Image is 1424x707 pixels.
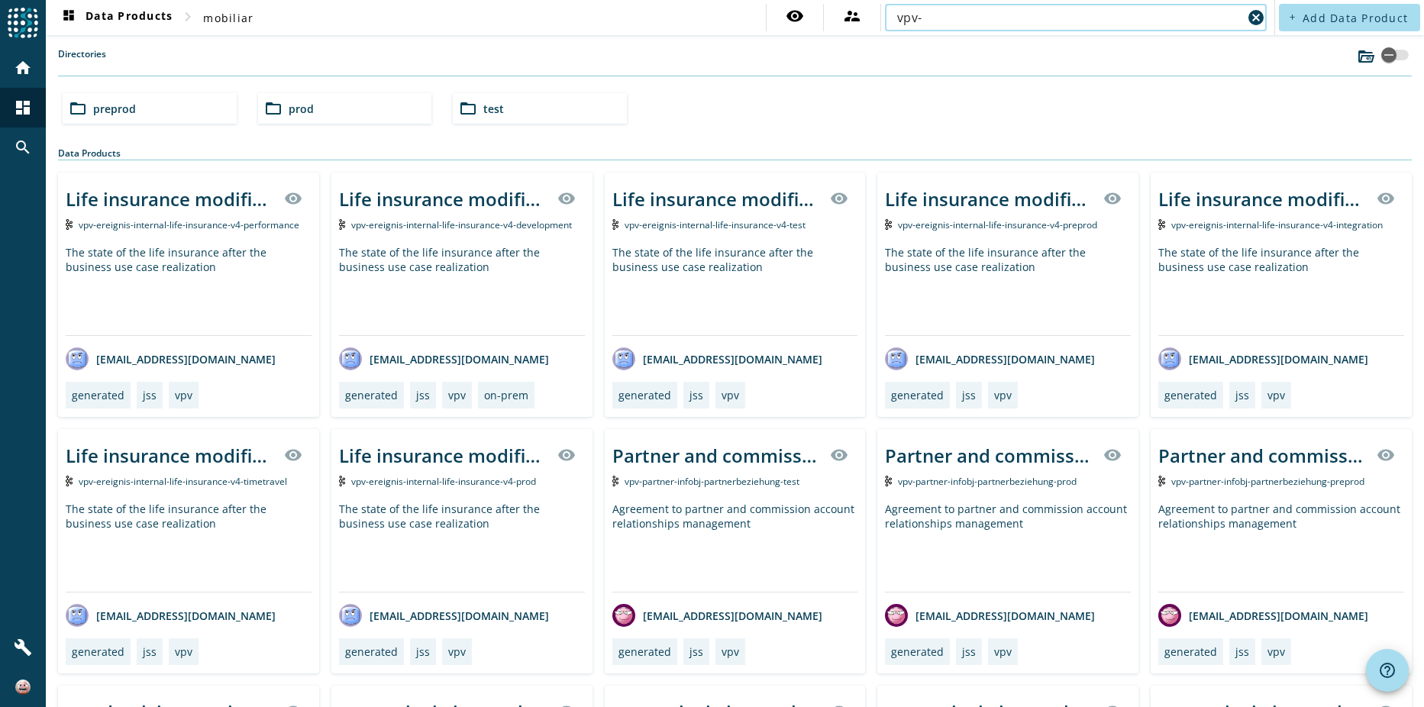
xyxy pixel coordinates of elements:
[1377,189,1395,208] mat-icon: visibility
[93,102,136,116] span: preprod
[203,11,253,25] span: mobiliar
[66,443,275,468] div: Life insurance modification
[618,644,671,659] div: generated
[962,388,976,402] div: jss
[898,218,1097,231] span: Kafka Topic: vpv-ereignis-internal-life-insurance-v4-preprod
[891,644,944,659] div: generated
[339,347,549,370] div: [EMAIL_ADDRESS][DOMAIN_NAME]
[179,8,197,26] mat-icon: chevron_right
[79,218,299,231] span: Kafka Topic: vpv-ereignis-internal-life-insurance-v4-performance
[66,245,312,335] div: The state of the life insurance after the business use case realization
[1158,604,1368,627] div: [EMAIL_ADDRESS][DOMAIN_NAME]
[351,475,536,488] span: Kafka Topic: vpv-ereignis-internal-life-insurance-v4-prod
[1378,661,1397,680] mat-icon: help_outline
[898,475,1077,488] span: Kafka Topic: vpv-partner-infobj-partnerbeziehung-prod
[72,388,124,402] div: generated
[885,186,1094,211] div: Life insurance modification
[557,446,576,464] mat-icon: visibility
[1267,388,1285,402] div: vpv
[484,388,528,402] div: on-prem
[60,8,173,27] span: Data Products
[14,98,32,117] mat-icon: dashboard
[1235,644,1249,659] div: jss
[60,8,78,27] mat-icon: dashboard
[689,388,703,402] div: jss
[143,388,157,402] div: jss
[612,476,619,486] img: Kafka Topic: vpv-partner-infobj-partnerbeziehung-test
[79,475,287,488] span: Kafka Topic: vpv-ereignis-internal-life-insurance-v4-timetravel
[625,218,806,231] span: Kafka Topic: vpv-ereignis-internal-life-insurance-v4-test
[885,347,1095,370] div: [EMAIL_ADDRESS][DOMAIN_NAME]
[448,644,466,659] div: vpv
[885,219,892,230] img: Kafka Topic: vpv-ereignis-internal-life-insurance-v4-preprod
[891,388,944,402] div: generated
[612,443,822,468] div: Partner and commission account relationships modification
[483,102,504,116] span: test
[69,99,87,118] mat-icon: folder_open
[885,502,1131,592] div: Agreement to partner and commission account relationships management
[197,4,260,31] button: mobiliar
[722,388,739,402] div: vpv
[66,604,89,627] img: avatar
[885,604,908,627] img: avatar
[284,446,302,464] mat-icon: visibility
[1158,347,1368,370] div: [EMAIL_ADDRESS][DOMAIN_NAME]
[830,446,848,464] mat-icon: visibility
[14,638,32,657] mat-icon: build
[1158,219,1165,230] img: Kafka Topic: vpv-ereignis-internal-life-insurance-v4-integration
[8,8,38,38] img: spoud-logo.svg
[612,604,635,627] img: avatar
[345,644,398,659] div: generated
[612,186,822,211] div: Life insurance modification
[264,99,283,118] mat-icon: folder_open
[612,219,619,230] img: Kafka Topic: vpv-ereignis-internal-life-insurance-v4-test
[1164,388,1217,402] div: generated
[351,218,572,231] span: Kafka Topic: vpv-ereignis-internal-life-insurance-v4-development
[1103,446,1122,464] mat-icon: visibility
[1247,8,1265,27] mat-icon: cancel
[962,644,976,659] div: jss
[345,388,398,402] div: generated
[66,347,276,370] div: [EMAIL_ADDRESS][DOMAIN_NAME]
[1171,475,1364,488] span: Kafka Topic: vpv-partner-infobj-partnerbeziehung-preprod
[416,388,430,402] div: jss
[994,644,1012,659] div: vpv
[14,59,32,77] mat-icon: home
[612,347,822,370] div: [EMAIL_ADDRESS][DOMAIN_NAME]
[339,476,346,486] img: Kafka Topic: vpv-ereignis-internal-life-insurance-v4-prod
[1377,446,1395,464] mat-icon: visibility
[66,502,312,592] div: The state of the life insurance after the business use case realization
[1288,13,1296,21] mat-icon: add
[66,604,276,627] div: [EMAIL_ADDRESS][DOMAIN_NAME]
[339,186,548,211] div: Life insurance modification
[1158,604,1181,627] img: avatar
[1103,189,1122,208] mat-icon: visibility
[1158,476,1165,486] img: Kafka Topic: vpv-partner-infobj-partnerbeziehung-preprod
[53,4,179,31] button: Data Products
[1171,218,1383,231] span: Kafka Topic: vpv-ereignis-internal-life-insurance-v4-integration
[66,219,73,230] img: Kafka Topic: vpv-ereignis-internal-life-insurance-v4-performance
[897,8,1242,27] input: Search (% or * for wildcards)
[66,347,89,370] img: avatar
[416,644,430,659] div: jss
[339,219,346,230] img: Kafka Topic: vpv-ereignis-internal-life-insurance-v4-development
[885,604,1095,627] div: [EMAIL_ADDRESS][DOMAIN_NAME]
[612,502,858,592] div: Agreement to partner and commission account relationships management
[1158,347,1181,370] img: avatar
[339,245,585,335] div: The state of the life insurance after the business use case realization
[1158,186,1367,211] div: Life insurance modification
[339,502,585,592] div: The state of the life insurance after the business use case realization
[1235,388,1249,402] div: jss
[612,245,858,335] div: The state of the life insurance after the business use case realization
[885,476,892,486] img: Kafka Topic: vpv-partner-infobj-partnerbeziehung-prod
[885,443,1094,468] div: Partner and commission account relationships modification
[689,644,703,659] div: jss
[448,388,466,402] div: vpv
[1279,4,1420,31] button: Add Data Product
[612,604,822,627] div: [EMAIL_ADDRESS][DOMAIN_NAME]
[175,644,192,659] div: vpv
[1158,245,1404,335] div: The state of the life insurance after the business use case realization
[175,388,192,402] div: vpv
[1267,644,1285,659] div: vpv
[459,99,477,118] mat-icon: folder_open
